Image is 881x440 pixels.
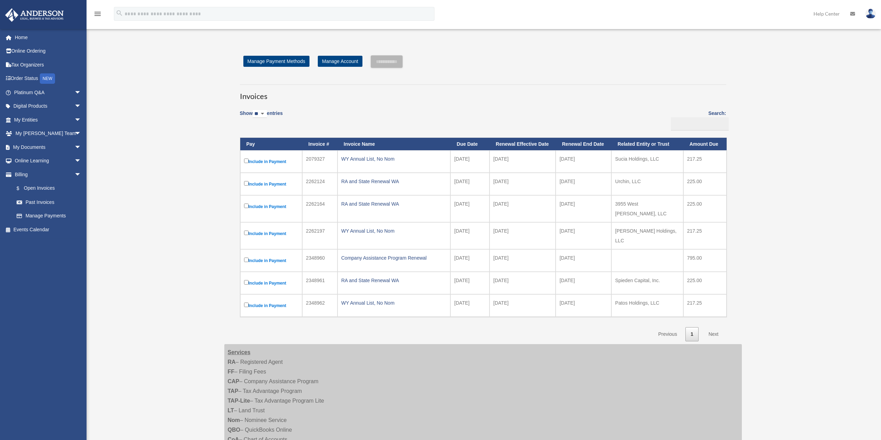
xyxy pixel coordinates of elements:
[244,159,249,163] input: Include in Payment
[228,388,239,394] strong: TAP
[74,168,88,182] span: arrow_drop_down
[683,138,727,151] th: Amount Due: activate to sort column ascending
[74,113,88,127] span: arrow_drop_down
[556,249,611,272] td: [DATE]
[703,327,724,341] a: Next
[671,117,729,131] input: Search:
[10,195,88,209] a: Past Invoices
[318,56,362,67] a: Manage Account
[244,157,298,166] label: Include in Payment
[243,56,309,67] a: Manage Payment Methods
[341,298,447,308] div: WY Annual List, No Nom
[10,209,88,223] a: Manage Payments
[244,229,298,238] label: Include in Payment
[683,294,727,317] td: 217.25
[302,138,338,151] th: Invoice #: activate to sort column ascending
[341,276,447,285] div: RA and State Renewal WA
[611,294,683,317] td: Patos Holdings, LLC
[5,154,92,168] a: Online Learningarrow_drop_down
[5,86,92,99] a: Platinum Q&Aarrow_drop_down
[228,369,235,375] strong: FF
[341,199,447,209] div: RA and State Renewal WA
[228,417,240,423] strong: Nom
[450,150,489,173] td: [DATE]
[489,138,556,151] th: Renewal Effective Date: activate to sort column ascending
[683,222,727,249] td: 217.25
[5,140,92,154] a: My Documentsarrow_drop_down
[653,327,682,341] a: Previous
[74,140,88,154] span: arrow_drop_down
[685,327,699,341] a: 1
[240,84,726,102] h3: Invoices
[302,195,338,222] td: 2262164
[240,138,302,151] th: Pay: activate to sort column descending
[5,99,92,113] a: Digital Productsarrow_drop_down
[74,127,88,141] span: arrow_drop_down
[5,127,92,141] a: My [PERSON_NAME] Teamarrow_drop_down
[683,195,727,222] td: 225.00
[20,184,24,193] span: $
[228,407,234,413] strong: LT
[450,294,489,317] td: [DATE]
[3,8,66,22] img: Anderson Advisors Platinum Portal
[228,398,250,404] strong: TAP-Lite
[302,222,338,249] td: 2262197
[489,173,556,195] td: [DATE]
[93,10,102,18] i: menu
[611,138,683,151] th: Related Entity or Trust: activate to sort column ascending
[302,249,338,272] td: 2348960
[40,73,55,84] div: NEW
[244,303,249,307] input: Include in Payment
[556,272,611,294] td: [DATE]
[228,427,240,433] strong: QBO
[244,258,249,262] input: Include in Payment
[556,294,611,317] td: [DATE]
[341,154,447,164] div: WY Annual List, No Nom
[683,249,727,272] td: 795.00
[302,150,338,173] td: 2079327
[556,138,611,151] th: Renewal End Date: activate to sort column ascending
[5,30,92,44] a: Home
[683,173,727,195] td: 225.00
[74,154,88,168] span: arrow_drop_down
[5,168,88,181] a: Billingarrow_drop_down
[489,195,556,222] td: [DATE]
[489,294,556,317] td: [DATE]
[93,12,102,18] a: menu
[556,173,611,195] td: [DATE]
[683,272,727,294] td: 225.00
[556,222,611,249] td: [DATE]
[341,226,447,236] div: WY Annual List, No Nom
[450,272,489,294] td: [DATE]
[338,138,451,151] th: Invoice Name: activate to sort column ascending
[611,150,683,173] td: Sucia Holdings, LLC
[556,150,611,173] td: [DATE]
[244,280,249,285] input: Include in Payment
[228,378,240,384] strong: CAP
[489,249,556,272] td: [DATE]
[228,359,236,365] strong: RA
[5,223,92,236] a: Events Calendar
[450,222,489,249] td: [DATE]
[341,177,447,186] div: RA and State Renewal WA
[244,204,249,208] input: Include in Payment
[74,99,88,114] span: arrow_drop_down
[5,44,92,58] a: Online Ordering
[302,294,338,317] td: 2348962
[450,138,489,151] th: Due Date: activate to sort column ascending
[450,249,489,272] td: [DATE]
[5,72,92,86] a: Order StatusNEW
[244,180,298,188] label: Include in Payment
[302,272,338,294] td: 2348961
[116,9,123,17] i: search
[244,181,249,186] input: Include in Payment
[10,181,85,196] a: $Open Invoices
[611,173,683,195] td: Urchin, LLC
[244,301,298,310] label: Include in Payment
[450,173,489,195] td: [DATE]
[556,195,611,222] td: [DATE]
[244,231,249,235] input: Include in Payment
[489,272,556,294] td: [DATE]
[5,58,92,72] a: Tax Organizers
[228,349,251,355] strong: Services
